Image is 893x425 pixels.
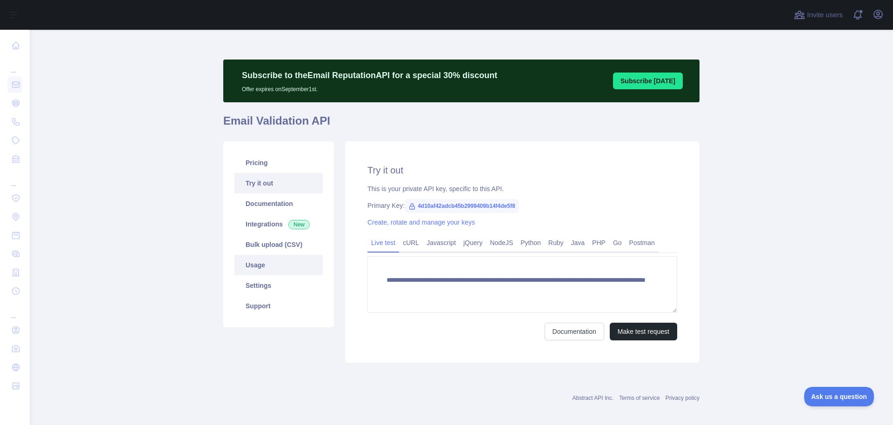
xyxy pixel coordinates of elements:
[234,255,323,275] a: Usage
[613,73,683,89] button: Subscribe [DATE]
[234,275,323,296] a: Settings
[367,201,677,210] div: Primary Key:
[234,214,323,234] a: Integrations New
[405,199,519,213] span: 4d10af42adcb45b2999409b14f4de5f8
[399,235,423,250] a: cURL
[234,193,323,214] a: Documentation
[545,323,604,340] a: Documentation
[242,69,497,82] p: Subscribe to the Email Reputation API for a special 30 % discount
[234,173,323,193] a: Try it out
[610,323,677,340] button: Make test request
[567,235,589,250] a: Java
[423,235,460,250] a: Javascript
[7,169,22,188] div: ...
[517,235,545,250] a: Python
[223,113,700,136] h1: Email Validation API
[545,235,567,250] a: Ruby
[7,301,22,320] div: ...
[807,10,843,20] span: Invite users
[609,235,626,250] a: Go
[242,82,497,93] p: Offer expires on September 1st.
[626,235,659,250] a: Postman
[460,235,486,250] a: jQuery
[619,395,660,401] a: Terms of service
[367,219,475,226] a: Create, rotate and manage your keys
[666,395,700,401] a: Privacy policy
[804,387,874,406] iframe: Toggle Customer Support
[573,395,614,401] a: Abstract API Inc.
[234,296,323,316] a: Support
[234,234,323,255] a: Bulk upload (CSV)
[367,164,677,177] h2: Try it out
[367,235,399,250] a: Live test
[486,235,517,250] a: NodeJS
[234,153,323,173] a: Pricing
[792,7,845,22] button: Invite users
[588,235,609,250] a: PHP
[7,56,22,74] div: ...
[367,184,677,193] div: This is your private API key, specific to this API.
[288,220,310,229] span: New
